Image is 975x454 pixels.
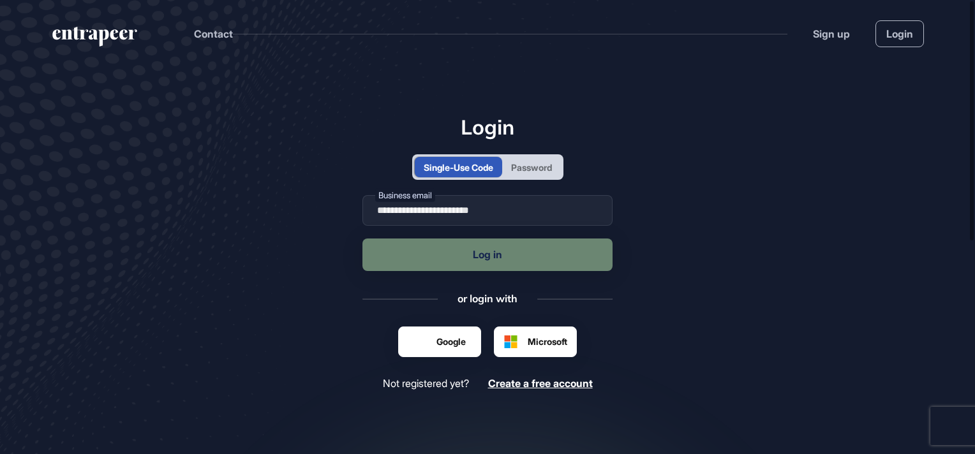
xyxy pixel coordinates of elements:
div: or login with [458,291,517,305]
a: Login [875,20,924,47]
button: Log in [362,238,613,271]
label: Business email [375,189,435,202]
div: Password [511,161,552,174]
a: Sign up [813,26,850,41]
a: entrapeer-logo [51,27,138,51]
span: Not registered yet? [383,377,469,390]
span: Microsoft [528,335,567,348]
a: Create a free account [488,377,593,390]
div: Single-Use Code [424,161,493,174]
button: Contact [194,26,233,42]
span: Create a free account [488,377,593,390]
h1: Login [362,115,613,139]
